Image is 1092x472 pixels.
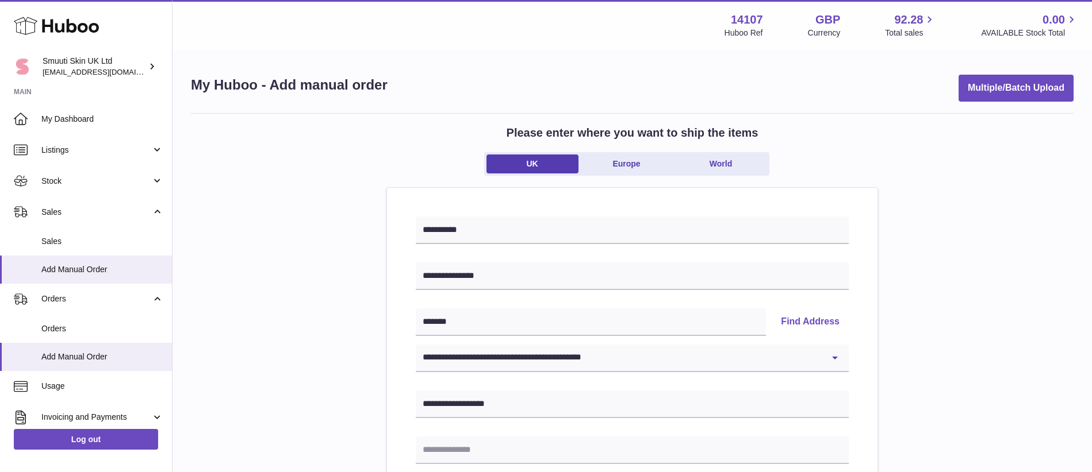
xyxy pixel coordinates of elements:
[885,12,936,38] a: 92.28 Total sales
[191,76,388,94] h1: My Huboo - Add manual order
[486,154,578,173] a: UK
[507,125,758,141] h2: Please enter where you want to ship the items
[41,145,151,156] span: Listings
[41,381,163,392] span: Usage
[41,323,163,334] span: Orders
[959,75,1074,102] button: Multiple/Batch Upload
[43,67,169,76] span: [EMAIL_ADDRESS][DOMAIN_NAME]
[41,351,163,362] span: Add Manual Order
[981,28,1078,38] span: AVAILABLE Stock Total
[675,154,767,173] a: World
[43,56,146,78] div: Smuuti Skin UK Ltd
[772,308,849,336] button: Find Address
[981,12,1078,38] a: 0.00 AVAILABLE Stock Total
[14,429,158,450] a: Log out
[41,412,151,423] span: Invoicing and Payments
[725,28,763,38] div: Huboo Ref
[731,12,763,28] strong: 14107
[1043,12,1065,28] span: 0.00
[41,176,151,187] span: Stock
[14,58,31,75] img: tomi@beautyko.fi
[41,236,163,247] span: Sales
[41,114,163,125] span: My Dashboard
[815,12,840,28] strong: GBP
[894,12,923,28] span: 92.28
[41,264,163,275] span: Add Manual Order
[808,28,841,38] div: Currency
[41,207,151,218] span: Sales
[581,154,673,173] a: Europe
[41,293,151,304] span: Orders
[885,28,936,38] span: Total sales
